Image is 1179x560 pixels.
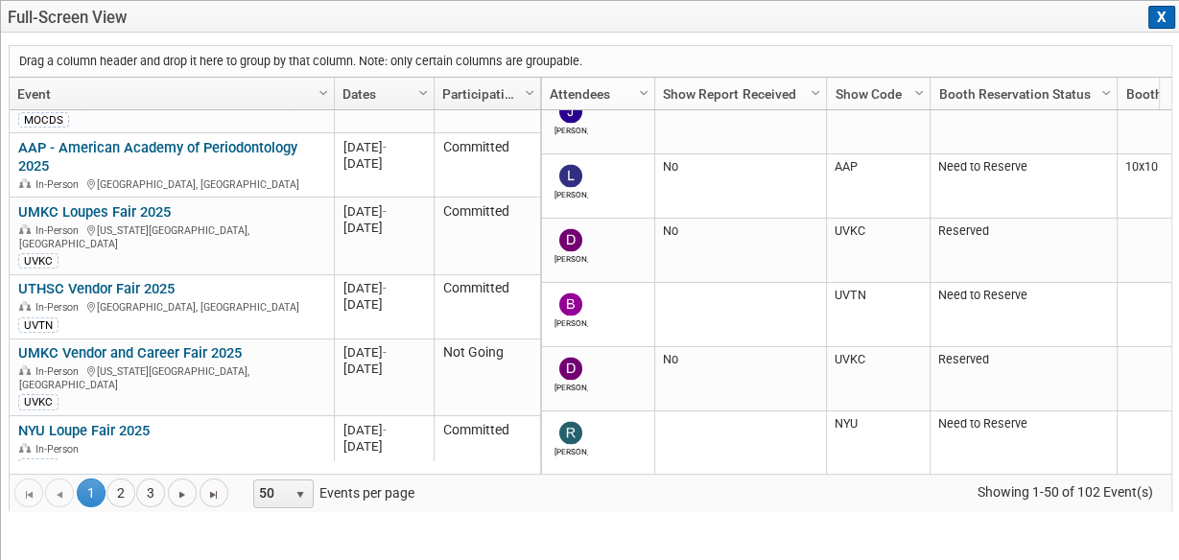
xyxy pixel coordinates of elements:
td: UVTN [826,283,930,347]
img: Daniel Green [559,357,582,380]
td: Need to Reserve [930,154,1117,219]
img: In-Person Event [19,301,31,311]
a: Go to the last page [200,478,228,507]
div: MOCDS [18,112,69,128]
img: Robert Meehan [559,421,582,444]
td: Committed [434,198,540,274]
td: Committed [434,416,540,480]
div: [DATE] [343,344,426,361]
div: [GEOGRAPHIC_DATA], [GEOGRAPHIC_DATA] [18,175,326,192]
a: Participation [442,78,528,110]
td: Need to Reserve [930,283,1117,347]
div: [DATE] [343,361,426,377]
a: Column Settings [1096,78,1118,106]
span: Go to the last page [206,487,222,502]
img: Brandon Medling [559,292,582,315]
span: Go to the previous page [52,487,67,502]
div: Joe Polin [554,123,588,135]
td: Not Going [434,339,540,416]
td: Need to Reserve [930,411,1117,476]
a: 2 [106,478,135,507]
div: [DATE] [343,155,426,172]
a: Column Settings [634,78,655,106]
a: NYU Loupe Fair 2025 [18,422,150,439]
span: 50 [254,480,287,507]
div: UVNY [18,458,59,474]
span: Full-Screen View [8,8,1172,27]
a: Go to the next page [168,478,197,507]
a: Column Settings [314,78,335,106]
div: UVKC [18,394,59,409]
a: Column Settings [806,78,827,106]
a: Booth Reservation Status [938,78,1104,110]
span: Column Settings [522,85,537,101]
a: Dates [342,78,421,110]
div: UVTN [18,317,59,333]
span: Column Settings [415,85,431,101]
div: Drag a column header and drop it here to group by that column. Note: only certain columns are gro... [10,46,1171,77]
span: Column Settings [316,85,331,101]
span: In-Person [35,178,84,191]
a: Column Settings [909,78,931,106]
img: In-Person Event [19,224,31,234]
span: In-Person [35,224,84,237]
td: Need to Reserve [930,90,1117,154]
div: Daniel Green [554,380,588,392]
td: No [654,347,826,411]
span: Column Settings [1098,85,1114,101]
a: UTHSC Vendor Fair 2025 [18,280,175,297]
a: UMKC Vendor and Career Fair 2025 [18,344,242,362]
div: UVKC [18,253,59,268]
a: Column Settings [413,78,435,106]
div: Daniel Green [554,251,588,264]
td: No [654,219,826,283]
span: - [383,423,387,437]
a: Show Code [835,78,917,110]
span: Go to the first page [21,487,36,502]
span: Column Settings [636,85,651,101]
span: In-Person [35,301,84,314]
span: Column Settings [808,85,823,101]
a: AAP - American Academy of Periodontology 2025 [18,139,297,175]
button: X [1148,6,1175,29]
img: In-Person Event [19,365,31,375]
td: Reserved [930,219,1117,283]
span: In-Person [35,365,84,378]
a: Go to the previous page [45,478,74,507]
td: UVKC [826,347,930,411]
div: [DATE] [343,280,426,296]
a: Column Settings [520,78,541,106]
span: Go to the next page [175,487,190,502]
td: NYU [826,411,930,476]
span: In-Person [35,443,84,455]
img: Daniel Green [559,228,582,251]
div: [DATE] [343,438,426,455]
img: In-Person Event [19,178,31,188]
img: Joe Polin [559,100,582,123]
div: [DATE] [343,422,426,438]
td: MOCDS [826,90,930,154]
span: Column Settings [911,85,927,101]
img: Larry Boduris [559,164,582,187]
td: Committed [434,275,540,339]
div: [DATE] [343,296,426,313]
span: Events per page [229,478,434,507]
div: [DATE] [343,203,426,220]
td: No [654,154,826,219]
div: [GEOGRAPHIC_DATA], [GEOGRAPHIC_DATA] [18,298,326,315]
div: Brandon Medling [554,315,588,328]
td: AAP [826,154,930,219]
a: Event [17,78,321,110]
a: Attendees [550,78,642,110]
span: 1 [77,478,106,507]
div: Larry Boduris [554,187,588,199]
span: - [383,281,387,295]
div: [US_STATE][GEOGRAPHIC_DATA], [GEOGRAPHIC_DATA] [18,362,326,391]
div: Robert Meehan [554,444,588,456]
span: select [293,487,308,502]
span: - [383,204,387,219]
div: [US_STATE][GEOGRAPHIC_DATA], [GEOGRAPHIC_DATA] [18,222,326,250]
span: Showing 1-50 of 102 Event(s) [960,478,1171,505]
a: Show Report Received [663,78,814,110]
a: UMKC Loupes Fair 2025 [18,203,171,221]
